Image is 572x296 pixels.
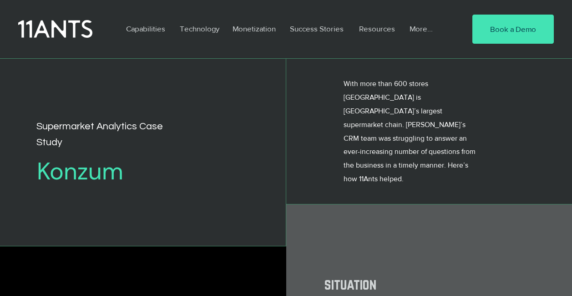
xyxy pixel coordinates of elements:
[175,18,224,39] p: Technology
[324,276,534,292] h2: situation
[283,18,352,39] a: Success Stories
[121,18,170,39] p: Capabilities
[344,77,479,186] p: With more than 600 stores [GEOGRAPHIC_DATA] is [GEOGRAPHIC_DATA]’s largest supermarket chain. [PE...
[36,119,187,150] h1: Supermarket Analytics Case Study
[352,18,403,39] a: Resources
[405,18,437,39] p: More...
[37,157,236,186] h2: Konzum
[472,15,554,44] a: Book a Demo
[119,18,173,39] a: Capabilities
[490,24,536,35] span: Book a Demo
[354,18,400,39] p: Resources
[173,18,226,39] a: Technology
[226,18,283,39] a: Monetization
[119,18,445,39] nav: Site
[285,18,348,39] p: Success Stories
[228,18,280,39] p: Monetization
